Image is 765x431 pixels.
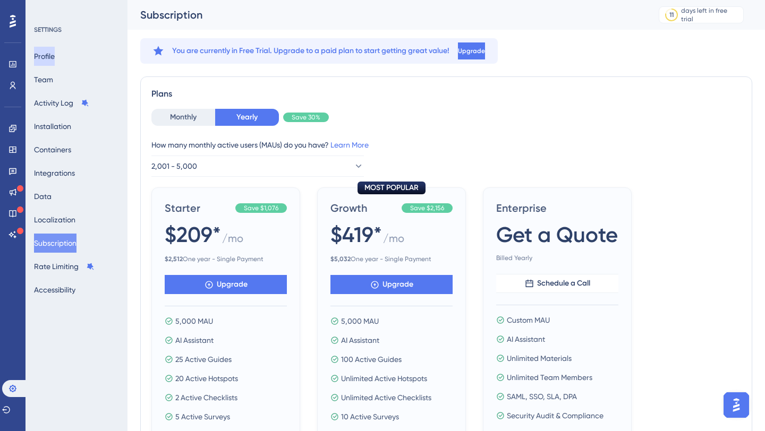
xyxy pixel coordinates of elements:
[330,141,369,149] a: Learn More
[34,93,89,113] button: Activity Log
[341,372,427,385] span: Unlimited Active Hotspots
[496,220,618,249] span: Get a Quote
[496,254,618,262] span: Billed Yearly
[215,109,279,126] button: Yearly
[330,201,397,215] span: Growth
[330,220,382,249] span: $419*
[292,113,320,122] span: Save 30%
[175,391,237,404] span: 2 Active Checklists
[165,255,183,263] b: $ 2,512
[165,255,287,263] span: One year - Single Payment
[34,187,52,206] button: Data
[34,140,71,159] button: Containers
[496,201,618,215] span: Enterprise
[383,231,404,251] span: / mo
[217,278,248,291] span: Upgrade
[172,45,449,57] span: You are currently in Free Trial. Upgrade to a paid plan to start getting great value!
[341,391,431,404] span: Unlimited Active Checklists
[151,160,197,173] span: 2,001 - 5,000
[358,182,426,194] div: MOST POPULAR
[341,410,399,423] span: 10 Active Surveys
[458,47,485,55] span: Upgrade
[507,409,603,422] span: Security Audit & Compliance
[341,353,402,366] span: 100 Active Guides
[151,156,364,177] button: 2,001 - 5,000
[458,42,485,59] button: Upgrade
[330,255,453,263] span: One year - Single Payment
[34,280,75,299] button: Accessibility
[507,352,572,365] span: Unlimited Materials
[175,334,214,347] span: AI Assistant
[165,275,287,294] button: Upgrade
[537,277,590,290] span: Schedule a Call
[222,231,243,251] span: / mo
[165,220,221,249] span: $209*
[720,389,752,421] iframe: UserGuiding AI Assistant Launcher
[507,390,577,403] span: SAML, SSO, SLA, DPA
[34,47,55,66] button: Profile
[410,204,444,212] span: Save $2,156
[34,234,76,253] button: Subscription
[175,372,238,385] span: 20 Active Hotspots
[681,6,740,23] div: days left in free trial
[140,7,632,22] div: Subscription
[341,315,379,327] span: 5,000 MAU
[175,353,232,366] span: 25 Active Guides
[34,210,75,229] button: Localization
[496,274,618,293] button: Schedule a Call
[244,204,278,212] span: Save $1,076
[175,315,213,327] span: 5,000 MAU
[34,117,71,136] button: Installation
[165,201,231,215] span: Starter
[507,333,545,346] span: AI Assistant
[34,163,75,183] button: Integrations
[382,278,413,291] span: Upgrade
[151,139,741,151] div: How many monthly active users (MAUs) do you have?
[151,88,741,100] div: Plans
[669,11,674,19] div: 11
[507,314,550,326] span: Custom MAU
[341,334,379,347] span: AI Assistant
[34,25,120,34] div: SETTINGS
[151,109,215,126] button: Monthly
[330,275,453,294] button: Upgrade
[34,257,95,276] button: Rate Limiting
[175,410,230,423] span: 5 Active Surveys
[330,255,351,263] b: $ 5,032
[34,70,53,89] button: Team
[507,371,592,384] span: Unlimited Team Members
